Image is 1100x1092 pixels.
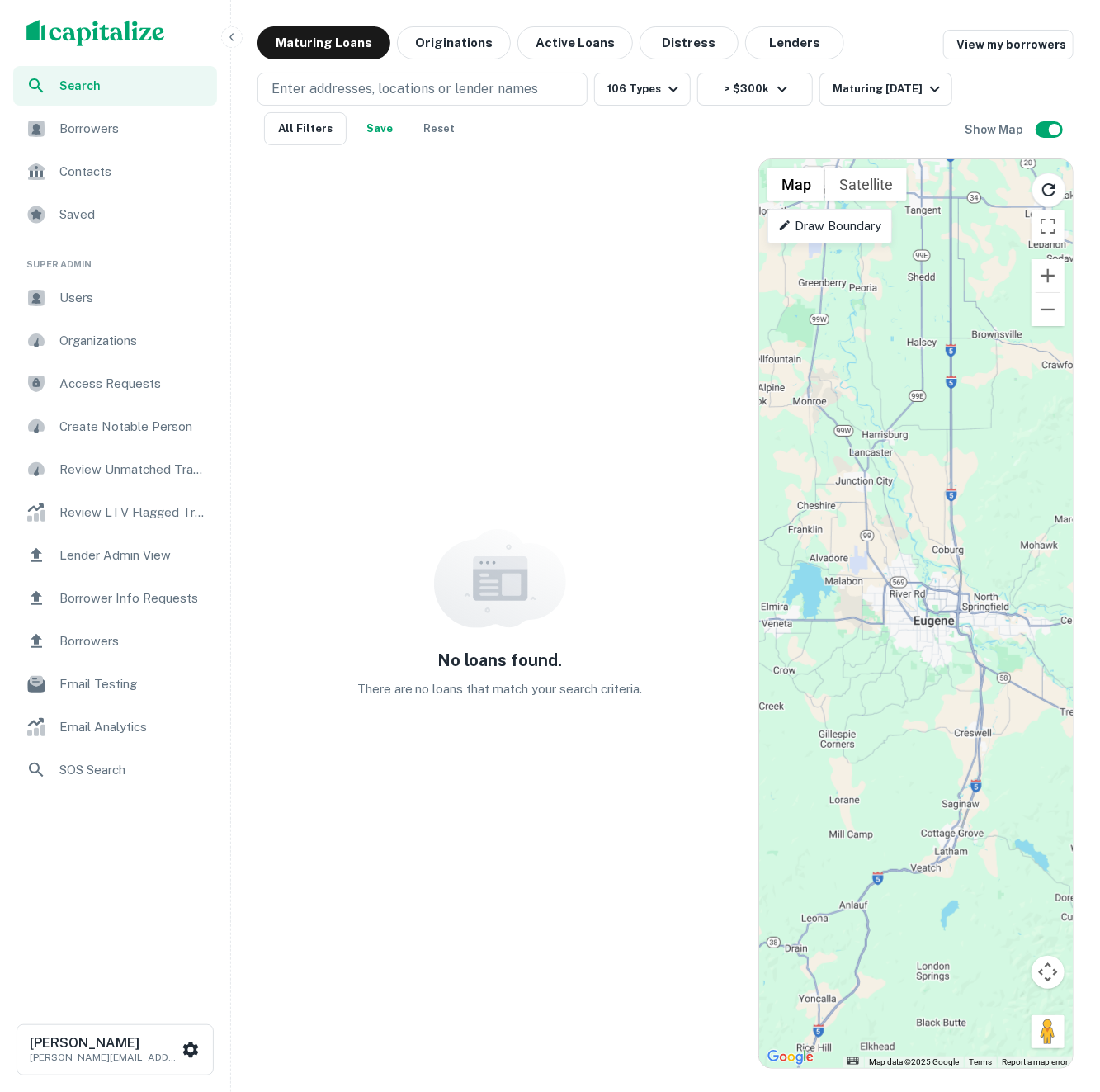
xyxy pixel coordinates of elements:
[1032,956,1065,989] button: Map camera controls
[437,648,562,673] h5: No loans found.
[59,205,207,225] span: Saved
[763,1047,818,1068] img: Google
[30,1037,178,1050] h6: [PERSON_NAME]
[59,503,207,522] span: Review LTV Flagged Transactions
[833,79,945,99] div: Maturing [DATE]
[778,216,881,236] p: Draw Boundary
[59,460,207,480] span: Review Unmatched Transactions
[59,77,207,95] span: Search
[13,238,217,278] li: Super Admin
[59,631,207,651] span: Borrowers
[353,112,406,145] button: Save your search to get updates of matches that match your search criteria.
[13,536,217,575] a: Lender Admin View
[13,579,217,618] a: Borrower Info Requests
[825,168,907,201] button: Show satellite imagery
[59,546,207,565] span: Lender Admin View
[745,26,844,59] button: Lenders
[969,1057,992,1066] a: Terms (opens in new tab)
[13,664,217,704] a: Email Testing
[13,450,217,489] a: Review Unmatched Transactions
[271,79,538,99] p: Enter addresses, locations or lender names
[30,1050,178,1065] p: [PERSON_NAME][EMAIL_ADDRESS][DOMAIN_NAME]
[1032,259,1065,292] button: Zoom in
[697,73,813,106] button: > $300k
[59,288,207,308] span: Users
[640,26,739,59] button: Distress
[1032,173,1066,207] button: Reload search area
[1032,210,1065,243] button: Toggle fullscreen view
[13,493,217,532] a: Review LTV Flagged Transactions
[1002,1057,1068,1066] a: Report a map error
[1017,960,1100,1039] iframe: Chat Widget
[59,589,207,608] span: Borrower Info Requests
[59,674,207,694] span: Email Testing
[26,20,165,46] img: capitalize-logo.png
[594,73,691,106] button: 106 Types
[13,321,217,361] a: Organizations
[13,707,217,747] a: Email Analytics
[943,30,1074,59] a: View my borrowers
[763,1047,818,1068] a: Open this area in Google Maps (opens a new window)
[13,750,217,790] a: SOS Search
[13,622,217,661] a: Borrowers
[59,417,207,437] span: Create Notable Person
[257,26,390,59] button: Maturing Loans
[413,112,465,145] button: Reset
[13,195,217,234] a: Saved
[1032,293,1065,326] button: Zoom out
[59,119,207,139] span: Borrowers
[59,374,207,394] span: Access Requests
[869,1057,959,1066] span: Map data ©2025 Google
[397,26,511,59] button: Originations
[59,162,207,182] span: Contacts
[965,121,1026,139] h6: Show Map
[847,1057,859,1065] button: Keyboard shortcuts
[434,529,566,628] img: empty content
[257,73,588,106] button: Enter addresses, locations or lender names
[13,407,217,447] a: Create Notable Person
[767,168,825,201] button: Show street map
[13,278,217,318] a: Users
[357,679,643,699] p: There are no loans that match your search criteria.
[17,1024,214,1075] button: [PERSON_NAME][PERSON_NAME][EMAIL_ADDRESS][DOMAIN_NAME]
[517,26,633,59] button: Active Loans
[13,364,217,404] a: Access Requests
[759,159,1073,1068] div: 0 0
[819,73,952,106] button: Maturing [DATE]
[59,760,207,780] span: SOS Search
[13,152,217,191] a: Contacts
[264,112,347,145] button: All Filters
[59,331,207,351] span: Organizations
[59,717,207,737] span: Email Analytics
[13,66,217,106] a: Search
[13,109,217,149] a: Borrowers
